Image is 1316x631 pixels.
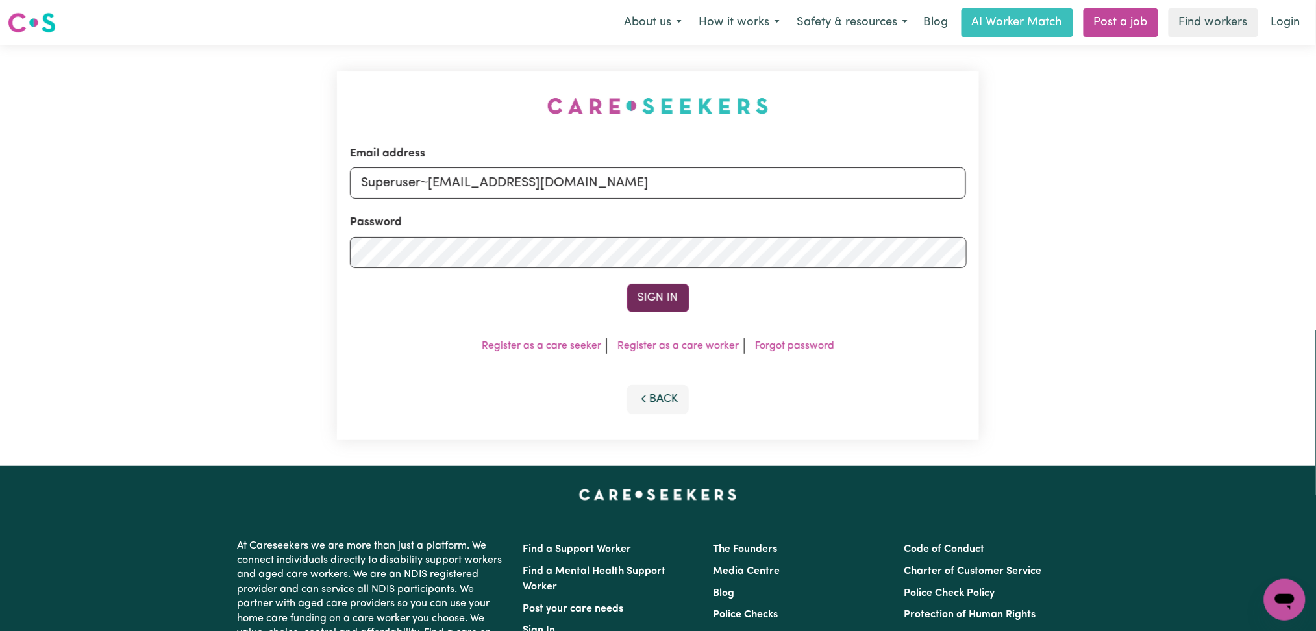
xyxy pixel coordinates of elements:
a: Police Checks [714,610,778,620]
label: Password [350,214,402,231]
a: Police Check Policy [904,588,995,599]
a: Media Centre [714,566,780,576]
button: How it works [690,9,788,36]
a: Post a job [1084,8,1158,37]
a: Blog [916,8,956,37]
a: Code of Conduct [904,544,984,554]
a: Register as a care seeker [482,341,601,351]
a: AI Worker Match [962,8,1073,37]
label: Email address [350,145,425,162]
a: Register as a care worker [617,341,739,351]
a: Find workers [1169,8,1258,37]
input: Email address [350,167,967,199]
a: Post your care needs [523,604,624,614]
a: Forgot password [755,341,834,351]
button: Sign In [627,284,689,312]
button: Back [627,385,689,414]
a: Find a Mental Health Support Worker [523,566,666,592]
a: Careseekers logo [8,8,56,38]
button: About us [615,9,690,36]
iframe: Button to launch messaging window [1264,579,1306,621]
button: Safety & resources [788,9,916,36]
a: Careseekers home page [579,489,737,500]
img: Careseekers logo [8,11,56,34]
a: Charter of Customer Service [904,566,1041,576]
a: The Founders [714,544,778,554]
a: Blog [714,588,735,599]
a: Find a Support Worker [523,544,632,554]
a: Login [1263,8,1308,37]
a: Protection of Human Rights [904,610,1036,620]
